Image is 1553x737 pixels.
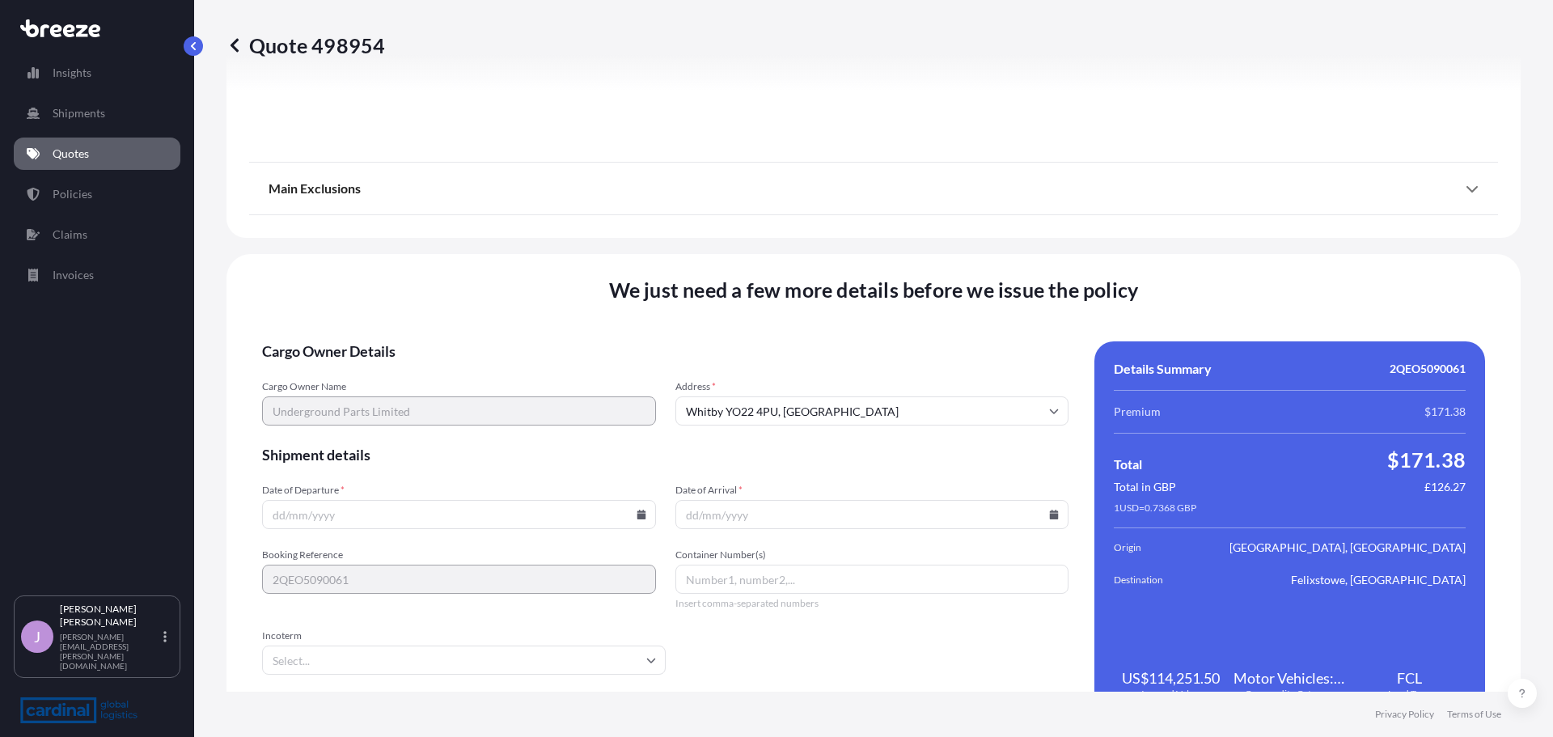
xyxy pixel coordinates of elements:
input: dd/mm/yyyy [675,500,1069,529]
a: Policies [14,178,180,210]
span: [GEOGRAPHIC_DATA], [GEOGRAPHIC_DATA] [1229,540,1466,556]
a: Invoices [14,259,180,291]
span: Shipment details [262,445,1068,464]
p: Quote 498954 [226,32,385,58]
span: US$114,251.50 [1122,668,1220,688]
p: Insights [53,65,91,81]
span: Load Type [1388,688,1431,701]
span: Destination [1114,572,1204,588]
span: Date of Arrival [675,484,1069,497]
span: Motor Vehicles: Parts and Accessories, Bicycles [1234,668,1347,688]
span: Total in GBP [1114,479,1176,495]
span: Incoterm [262,629,666,642]
span: We just need a few more details before we issue the policy [609,277,1139,303]
p: Policies [53,186,92,202]
p: Claims [53,227,87,243]
span: Container Number(s) [675,549,1069,561]
p: Shipments [53,105,105,121]
span: Booking Reference [262,549,656,561]
span: Insured Value [1141,688,1200,701]
span: $171.38 [1387,447,1466,472]
span: Main Exclusions [269,180,361,197]
a: Privacy Policy [1375,708,1434,721]
span: Date of Departure [262,484,656,497]
p: [PERSON_NAME] [PERSON_NAME] [60,603,160,629]
span: Total [1114,456,1142,472]
span: Origin [1114,540,1204,556]
span: Felixstowe, [GEOGRAPHIC_DATA] [1291,572,1466,588]
p: Invoices [53,267,94,283]
input: dd/mm/yyyy [262,500,656,529]
img: organization-logo [20,697,138,723]
input: Cargo owner address [675,396,1069,426]
p: Quotes [53,146,89,162]
span: FCL [1397,668,1422,688]
span: Details Summary [1114,361,1212,377]
input: Select... [262,646,666,675]
a: Insights [14,57,180,89]
span: J [34,629,40,645]
span: Cargo Owner Name [262,380,656,393]
a: Claims [14,218,180,251]
span: $171.38 [1424,404,1466,420]
a: Shipments [14,97,180,129]
div: Main Exclusions [269,169,1479,208]
span: £126.27 [1424,479,1466,495]
span: Commodity Category [1245,688,1335,701]
span: Premium [1114,404,1161,420]
span: 1 USD = 0.7368 GBP [1114,502,1196,515]
span: Address [675,380,1069,393]
span: 2QEO5090061 [1390,361,1466,377]
span: Cargo Owner Details [262,341,1068,361]
input: Number1, number2,... [675,565,1069,594]
a: Quotes [14,138,180,170]
span: Insert comma-separated numbers [675,597,1069,610]
a: Terms of Use [1447,708,1501,721]
p: [PERSON_NAME][EMAIL_ADDRESS][PERSON_NAME][DOMAIN_NAME] [60,632,160,671]
input: Your internal reference [262,565,656,594]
